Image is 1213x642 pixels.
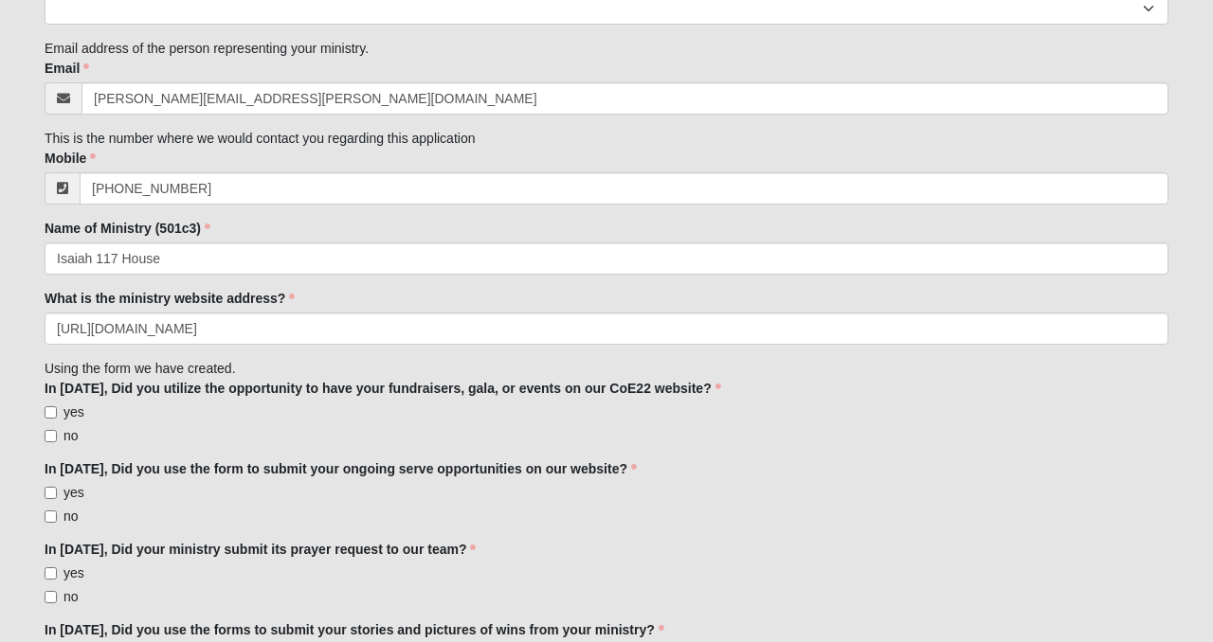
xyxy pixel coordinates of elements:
[45,510,57,523] input: no
[45,487,57,499] input: yes
[63,508,79,524] span: no
[63,404,84,419] span: yes
[45,219,210,238] label: Name of Ministry (501c3)
[45,567,57,580] input: yes
[45,289,295,308] label: What is the ministry website address?
[63,565,84,580] span: yes
[45,430,57,442] input: no
[45,459,637,478] label: In [DATE], Did you use the form to submit your ongoing serve opportunities on our website?
[45,540,476,559] label: In [DATE], Did your ministry submit its prayer request to our team?
[63,428,79,443] span: no
[45,591,57,603] input: no
[45,149,96,168] label: Mobile
[45,379,721,398] label: In [DATE], Did you utilize the opportunity to have your fundraisers, gala, or events on our CoE22...
[45,406,57,419] input: yes
[45,59,89,78] label: Email
[45,620,664,639] label: In [DATE], Did you use the forms to submit your stories and pictures of wins from your ministry?
[63,485,84,500] span: yes
[63,589,79,604] span: no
